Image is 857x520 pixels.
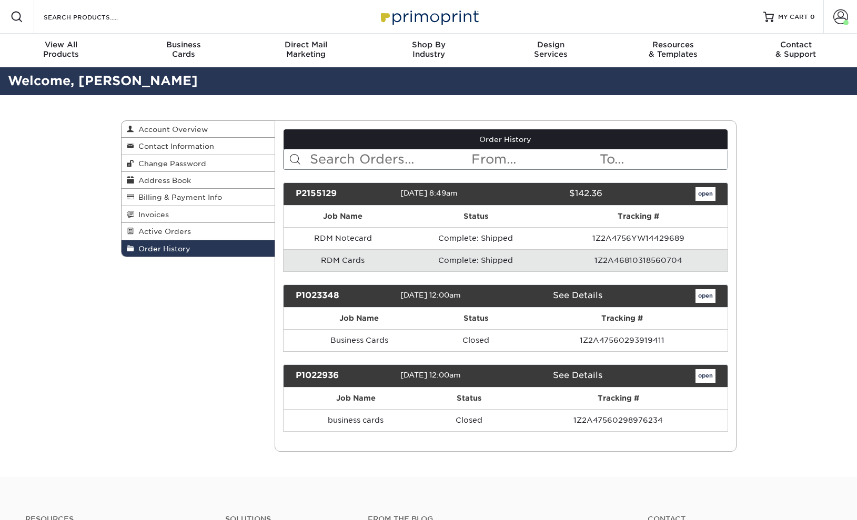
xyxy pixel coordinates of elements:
[402,249,550,271] td: Complete: Shipped
[490,34,612,67] a: DesignServices
[509,388,727,409] th: Tracking #
[122,155,275,172] a: Change Password
[284,129,728,149] a: Order History
[490,40,612,49] span: Design
[734,40,857,49] span: Contact
[134,193,222,201] span: Billing & Payment Info
[122,172,275,189] a: Address Book
[550,249,728,271] td: 1Z2A46810318560704
[284,227,402,249] td: RDM Notecard
[134,176,191,185] span: Address Book
[734,34,857,67] a: Contact& Support
[435,329,517,351] td: Closed
[498,187,610,201] div: $142.36
[367,40,490,59] div: Industry
[288,289,400,303] div: P1023348
[245,40,367,59] div: Marketing
[550,227,728,249] td: 1Z2A4756YW14429689
[778,13,808,22] span: MY CART
[134,244,190,253] span: Order History
[435,308,517,329] th: Status
[428,409,510,431] td: Closed
[288,187,400,201] div: P2155129
[550,206,728,227] th: Tracking #
[734,40,857,59] div: & Support
[288,369,400,383] div: P1022936
[612,40,735,59] div: & Templates
[400,371,461,379] span: [DATE] 12:00am
[123,34,245,67] a: BusinessCards
[509,409,727,431] td: 1Z2A47560298976234
[810,13,815,21] span: 0
[376,5,481,28] img: Primoprint
[123,40,245,59] div: Cards
[367,34,490,67] a: Shop ByIndustry
[612,34,735,67] a: Resources& Templates
[284,388,428,409] th: Job Name
[122,240,275,257] a: Order History
[553,290,602,300] a: See Details
[122,223,275,240] a: Active Orders
[245,40,367,49] span: Direct Mail
[428,388,510,409] th: Status
[309,149,470,169] input: Search Orders...
[43,11,145,23] input: SEARCH PRODUCTS.....
[122,189,275,206] a: Billing & Payment Info
[134,210,169,219] span: Invoices
[134,125,208,134] span: Account Overview
[553,370,602,380] a: See Details
[134,142,214,150] span: Contact Information
[470,149,599,169] input: From...
[400,189,458,197] span: [DATE] 8:49am
[517,308,728,329] th: Tracking #
[122,138,275,155] a: Contact Information
[695,289,715,303] a: open
[517,329,728,351] td: 1Z2A47560293919411
[402,227,550,249] td: Complete: Shipped
[122,206,275,223] a: Invoices
[284,308,435,329] th: Job Name
[245,34,367,67] a: Direct MailMarketing
[123,40,245,49] span: Business
[134,159,206,168] span: Change Password
[599,149,727,169] input: To...
[612,40,735,49] span: Resources
[402,206,550,227] th: Status
[284,206,402,227] th: Job Name
[122,121,275,138] a: Account Overview
[695,187,715,201] a: open
[400,291,461,299] span: [DATE] 12:00am
[695,369,715,383] a: open
[367,40,490,49] span: Shop By
[490,40,612,59] div: Services
[134,227,191,236] span: Active Orders
[284,249,402,271] td: RDM Cards
[284,409,428,431] td: business cards
[284,329,435,351] td: Business Cards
